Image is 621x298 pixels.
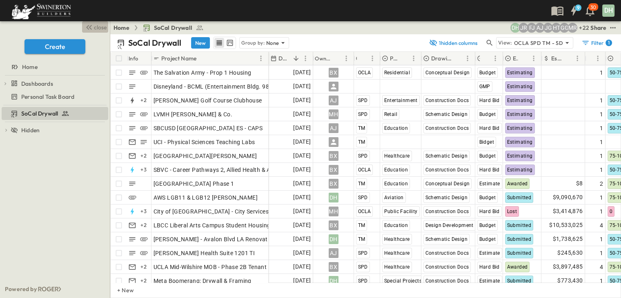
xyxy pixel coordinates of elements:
span: Public Facility [384,209,418,214]
span: Design Development [425,222,474,228]
span: LBCC Liberal Arts Campus Student Housing [154,221,271,229]
span: Construction Docs [425,209,469,214]
span: Submitted [507,236,532,242]
div: BX [329,68,338,78]
span: Estimating [507,98,533,103]
span: SPD [358,111,368,117]
button: Menu [490,53,500,63]
div: Haaris Tahmas (haaris.tahmas@swinerton.com) [551,23,561,33]
span: Conceptual Design [425,70,470,76]
button: Menu [529,53,539,63]
button: Menu [572,53,582,63]
span: 1 [600,152,603,160]
div: + 3 [139,207,149,216]
span: TM [358,181,365,187]
p: 30 [590,4,596,11]
button: Sort [454,54,463,63]
span: Estimate [479,278,500,284]
span: LVMH [PERSON_NAME] & Co. [154,110,233,118]
span: Estimating [507,125,533,131]
div: Daryll Hayward (daryll.hayward@swinerton.com) [510,23,520,33]
a: Personal Task Board [2,91,107,102]
span: Construction Docs [425,125,469,131]
p: None [266,39,279,47]
button: row view [214,38,224,48]
span: Schematic Design [425,236,467,242]
button: New [191,37,210,49]
a: SoCal Drywall [2,108,107,119]
span: SPD [358,153,368,159]
span: [DATE] [293,137,311,147]
span: Budget [479,195,496,200]
span: $1,738,625 [553,234,583,244]
p: Drawing Status [431,54,452,62]
div: Francisco J. Sanchez (frsanchez@swinerton.com) [527,23,536,33]
button: DH [601,4,615,18]
span: 1 [600,110,603,118]
p: + New [117,286,122,294]
span: [DATE] [293,123,311,133]
nav: breadcrumbs [114,24,209,32]
span: AWS LGB11 & LGB12 [PERSON_NAME] [154,193,258,202]
span: TM [358,125,365,131]
button: Sort [292,54,300,63]
span: [DATE] [293,151,311,160]
span: Construction Docs [425,264,469,270]
span: [DATE] [293,179,311,188]
span: TM [358,236,365,242]
span: Hard Bid [479,98,500,103]
div: AJ [329,96,338,105]
span: Healthcare [384,250,410,256]
span: UCI - Physical Sciences Teaching Labs [154,138,255,146]
span: 2 [600,180,603,188]
span: Healthcare [384,153,410,159]
span: SPD [358,250,368,256]
span: $773,430 [557,276,583,285]
span: Construction Docs [425,278,469,284]
span: Submitted [507,222,532,228]
span: Disneyland - BCML (Entertainment Bldg. 9826) [154,82,278,91]
span: Awarded [507,181,528,187]
span: Estimating [507,139,533,145]
div: Filter [581,39,612,47]
div: DH [329,234,338,244]
p: Group by: [241,39,265,47]
button: Menu [593,53,603,63]
span: [DATE] [293,248,311,258]
span: [PERSON_NAME] - Avalon Blvd LA Renovation and Addition [154,235,312,243]
span: Healthcare [384,236,410,242]
span: Budget [479,111,496,117]
span: [DATE] [293,109,311,119]
span: SPD [358,278,368,284]
span: [DATE] [293,262,311,271]
span: Hard Bid [479,125,500,131]
span: [DATE] [293,68,311,77]
div: + 2 [139,262,149,272]
div: DH [329,193,338,202]
span: Healthcare [384,264,410,270]
span: Construction Docs [425,167,469,173]
div: + 2 [139,151,149,161]
span: Hard Bid [479,209,500,214]
span: $3,897,485 [553,262,583,271]
div: MH [329,207,338,216]
span: Aviation [384,195,404,200]
button: 1hidden columns [424,37,483,49]
span: 4 [600,221,603,229]
span: Schematic Design [425,153,467,159]
span: Education [384,222,408,228]
h6: 9 [576,4,579,11]
span: [PERSON_NAME] Golf Course Clubhouse [154,96,262,105]
button: Filter1 [578,37,614,49]
span: Submitted [507,250,532,256]
span: $9,090,670 [553,193,583,202]
a: Home [114,24,129,32]
div: Info [127,52,151,65]
span: Estimate [479,250,500,256]
span: Education [384,181,408,187]
span: Retail [384,111,397,117]
span: $3,414,876 [553,207,583,216]
span: City of [GEOGRAPHIC_DATA] - City Services Building [154,207,292,216]
span: SoCal Drywall [154,24,192,32]
div: AJ [329,123,338,133]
